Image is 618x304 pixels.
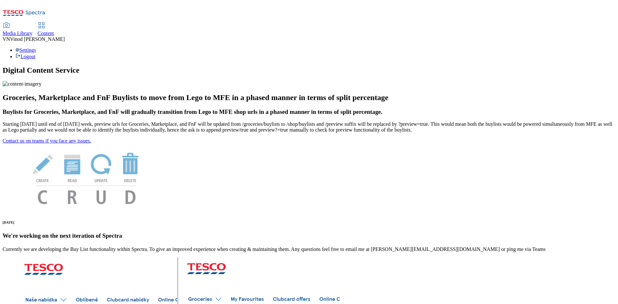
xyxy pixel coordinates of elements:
[3,138,91,143] a: Contact us on teams if you face any issues.
[38,23,54,36] a: Content
[3,66,615,75] h1: Digital Content Service
[3,246,615,252] p: Currently we are developing the Buy List functionality within Spectra. To give an improved experi...
[15,47,36,53] a: Settings
[3,144,170,211] img: News Image
[3,93,615,102] h2: Groceries, Marketplace and FnF Buylists to move from Lego to MFE in a phased manner in terms of s...
[3,220,615,224] h6: [DATE]
[3,23,33,36] a: Media Library
[3,121,615,133] p: Starting [DATE] until end of [DATE] week, preview urls for Groceries, Marketplace, and FnF will b...
[3,81,42,87] img: content-imagery
[3,31,33,36] span: Media Library
[15,54,35,59] a: Logout
[3,232,615,239] h3: We're working on the next iteration of Spectra
[10,36,65,42] span: Vinod [PERSON_NAME]
[38,31,54,36] span: Content
[3,108,615,115] h3: Buylists for Groceries, Marketplace, and FnF will gradually transition from Lego to MFE shop urls...
[3,36,10,42] span: VN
